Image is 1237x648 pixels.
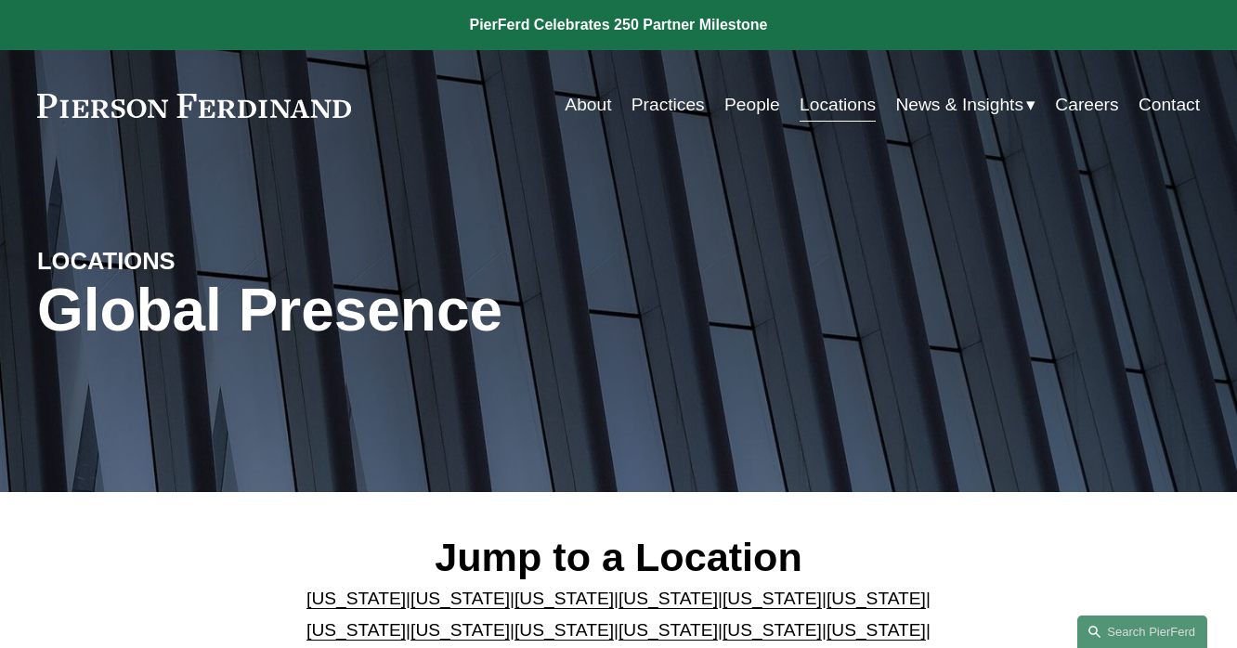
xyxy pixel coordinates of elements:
a: [US_STATE] [827,620,926,640]
h1: Global Presence [37,277,813,344]
a: [US_STATE] [618,620,718,640]
a: [US_STATE] [410,589,510,608]
a: Careers [1055,87,1118,123]
a: folder dropdown [895,87,1035,123]
a: [US_STATE] [306,620,406,640]
a: [US_STATE] [306,589,406,608]
h4: LOCATIONS [37,246,328,276]
a: [US_STATE] [410,620,510,640]
a: Contact [1139,87,1200,123]
a: [US_STATE] [723,589,822,608]
a: [US_STATE] [514,620,614,640]
a: People [724,87,780,123]
span: News & Insights [895,89,1023,122]
a: [US_STATE] [827,589,926,608]
a: [US_STATE] [618,589,718,608]
h2: Jump to a Location [280,533,957,581]
a: About [565,87,611,123]
a: Locations [800,87,876,123]
a: Practices [632,87,705,123]
a: [US_STATE] [514,589,614,608]
a: [US_STATE] [723,620,822,640]
a: Search this site [1077,616,1207,648]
